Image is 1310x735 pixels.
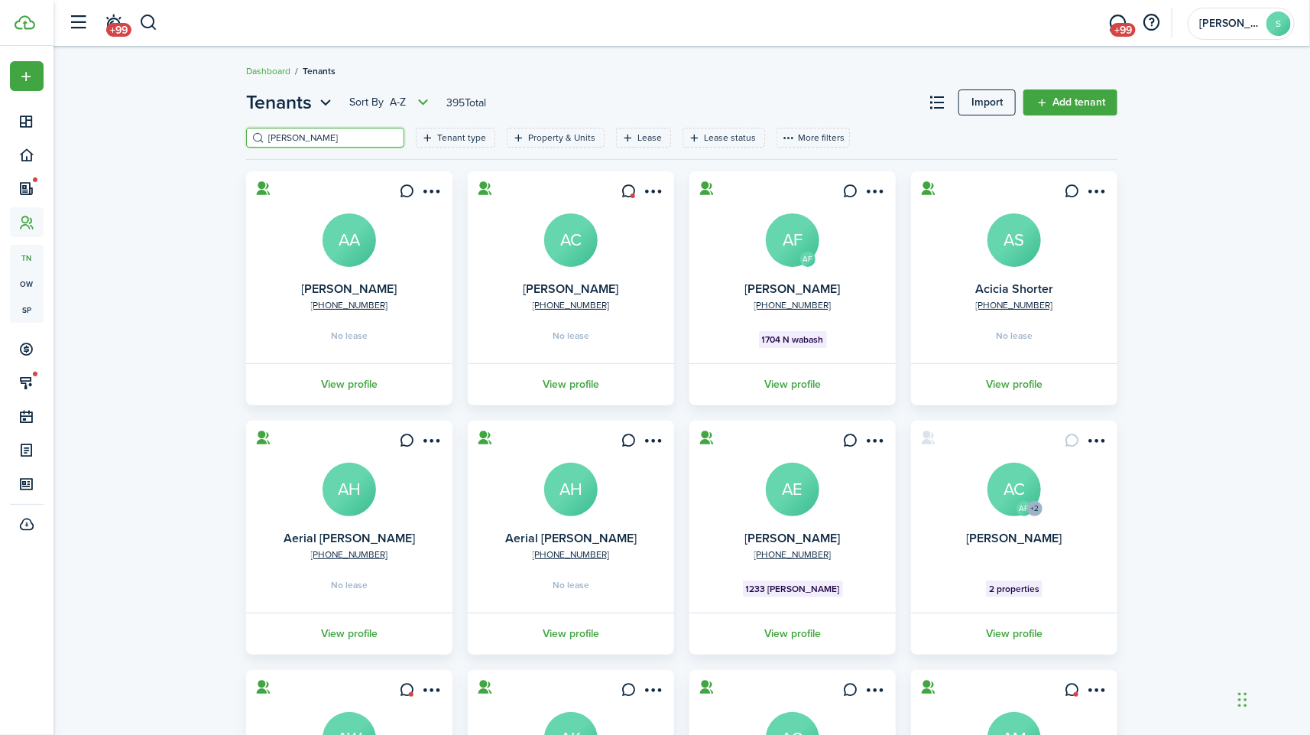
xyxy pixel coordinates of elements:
[419,682,443,703] button: Open menu
[10,61,44,91] button: Open menu
[1017,501,1032,516] avatar-text: AP
[264,131,399,145] input: Search here...
[975,280,1053,298] a: Acicia Shorter
[754,298,832,312] a: [PHONE_NUMBER]
[331,581,368,590] span: No lease
[303,64,336,78] span: Tenants
[419,433,443,454] button: Open menu
[987,213,1041,267] a: AS
[507,128,605,148] filter-tag: Open filter
[996,331,1033,340] span: No lease
[989,582,1039,596] span: 2 properties
[544,463,598,516] a: AH
[524,280,619,298] a: [PERSON_NAME]
[349,93,433,112] button: Sort byA-Z
[640,433,665,454] button: Open menu
[64,8,93,37] button: Open sidebar
[754,548,832,561] a: [PHONE_NUMBER]
[106,23,131,37] span: +99
[465,613,676,655] a: View profile
[416,128,495,148] filter-tag: Open filter
[1084,433,1108,454] button: Open menu
[246,89,336,116] button: Tenants
[1111,23,1136,37] span: +99
[10,271,44,297] a: ow
[1199,18,1260,29] span: Sarah
[766,213,819,267] a: AF
[302,280,397,298] a: [PERSON_NAME]
[1084,682,1108,703] button: Open menu
[139,10,158,36] button: Search
[99,4,128,43] a: Notifications
[10,297,44,323] a: sp
[465,363,676,405] a: View profile
[1023,89,1117,115] a: Add tenant
[766,463,819,516] a: AE
[323,463,376,516] a: AH
[553,331,589,340] span: No lease
[1084,184,1108,204] button: Open menu
[1266,11,1291,36] avatar-text: S
[704,131,756,145] filter-tag-label: Lease status
[616,128,671,148] filter-tag: Open filter
[862,184,887,204] button: Open menu
[437,131,486,145] filter-tag-label: Tenant type
[533,548,610,561] a: [PHONE_NUMBER]
[246,64,290,78] a: Dashboard
[246,89,312,116] span: Tenants
[745,529,841,547] a: [PERSON_NAME]
[967,529,1062,547] a: [PERSON_NAME]
[1234,662,1310,735] iframe: Chat Widget
[909,613,1120,655] a: View profile
[284,529,415,547] a: Aerial [PERSON_NAME]
[505,529,637,547] a: Aerial [PERSON_NAME]
[349,93,433,112] button: Open menu
[311,298,388,312] a: [PHONE_NUMBER]
[640,682,665,703] button: Open menu
[762,333,824,346] span: 1704 N wabash
[544,213,598,267] a: AC
[1139,10,1165,36] button: Open resource center
[1104,4,1133,43] a: Messaging
[987,463,1041,516] avatar-text: AC
[323,213,376,267] a: AA
[909,363,1120,405] a: View profile
[683,128,765,148] filter-tag: Open filter
[800,252,816,267] avatar-text: AF
[637,131,662,145] filter-tag-label: Lease
[10,245,44,271] a: tn
[533,298,610,312] a: [PHONE_NUMBER]
[687,363,898,405] a: View profile
[331,331,368,340] span: No lease
[1238,677,1247,723] div: Drag
[746,582,840,596] span: 1233 [PERSON_NAME]
[349,95,390,110] span: Sort by
[640,184,665,204] button: Open menu
[1027,501,1042,516] avatar-counter: +2
[687,613,898,655] a: View profile
[862,682,887,703] button: Open menu
[976,298,1053,312] a: [PHONE_NUMBER]
[958,89,1016,115] a: Import
[246,89,336,116] button: Open menu
[311,548,388,561] a: [PHONE_NUMBER]
[528,131,595,145] filter-tag-label: Property & Units
[446,95,486,111] header-page-total: 395 Total
[390,95,406,110] span: A-Z
[553,581,589,590] span: No lease
[862,433,887,454] button: Open menu
[244,613,455,655] a: View profile
[745,280,841,298] a: [PERSON_NAME]
[419,184,443,204] button: Open menu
